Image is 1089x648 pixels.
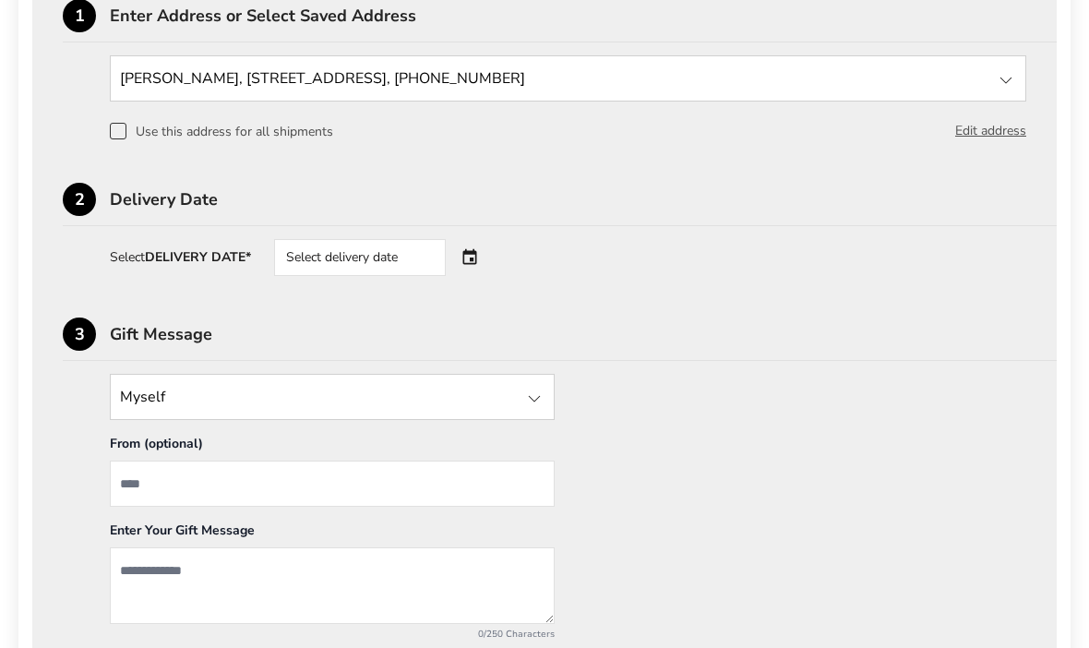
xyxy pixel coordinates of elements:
div: 2 [63,183,96,216]
div: Delivery Date [110,191,1057,208]
label: Use this address for all shipments [110,123,333,139]
div: From (optional) [110,435,555,461]
strong: DELIVERY DATE* [145,248,251,266]
div: Gift Message [110,326,1057,342]
div: 0/250 Characters [110,628,555,641]
div: Select delivery date [274,239,446,276]
div: 3 [63,318,96,351]
textarea: Add a message [110,547,555,624]
div: Enter Address or Select Saved Address [110,7,1057,24]
div: Enter Your Gift Message [110,522,555,547]
button: Edit address [955,121,1026,141]
div: Select [110,251,251,264]
input: State [110,55,1026,102]
input: From [110,461,555,507]
input: State [110,374,555,420]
